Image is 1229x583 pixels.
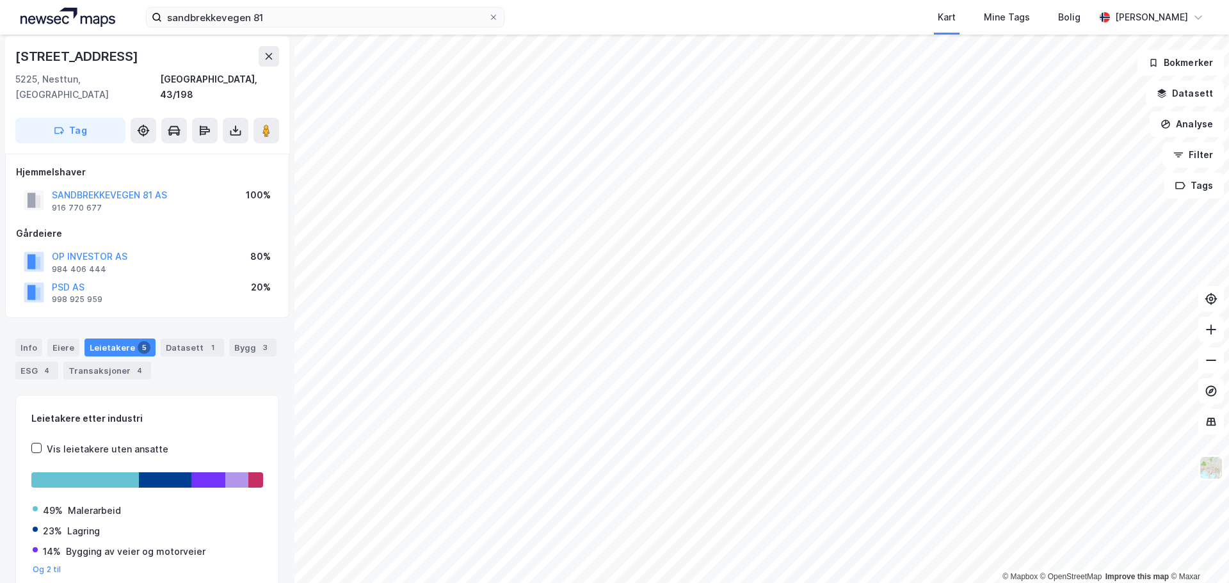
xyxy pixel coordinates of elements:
div: 916 770 677 [52,203,102,213]
div: [PERSON_NAME] [1115,10,1188,25]
button: Bokmerker [1137,50,1224,76]
button: Filter [1162,142,1224,168]
div: Lagring [67,523,100,539]
div: 14% [43,544,61,559]
button: Tags [1164,173,1224,198]
a: OpenStreetMap [1040,572,1102,581]
div: 3 [259,341,271,354]
div: 20% [251,280,271,295]
div: 1 [206,341,219,354]
div: 4 [40,364,53,377]
div: Gårdeiere [16,226,278,241]
img: logo.a4113a55bc3d86da70a041830d287a7e.svg [20,8,115,27]
div: Transaksjoner [63,362,151,379]
button: Analyse [1150,111,1224,137]
button: Tag [15,118,125,143]
div: 23% [43,523,62,539]
img: Z [1199,456,1223,480]
button: Og 2 til [33,564,61,575]
div: 80% [250,249,271,264]
div: [STREET_ADDRESS] [15,46,141,67]
div: 5 [138,341,150,354]
div: Bygg [229,339,277,356]
a: Improve this map [1105,572,1169,581]
div: [GEOGRAPHIC_DATA], 43/198 [160,72,279,102]
div: Kart [938,10,956,25]
button: Datasett [1146,81,1224,106]
div: 49% [43,503,63,518]
a: Mapbox [1002,572,1038,581]
iframe: Chat Widget [1165,522,1229,583]
div: Kontrollprogram for chat [1165,522,1229,583]
div: Leietakere [84,339,156,356]
div: Info [15,339,42,356]
div: Mine Tags [984,10,1030,25]
div: Datasett [161,339,224,356]
div: Leietakere etter industri [31,411,263,426]
div: Bolig [1058,10,1080,25]
div: Hjemmelshaver [16,164,278,180]
div: 100% [246,188,271,203]
div: 4 [133,364,146,377]
div: Vis leietakere uten ansatte [47,442,168,457]
div: ESG [15,362,58,379]
div: Malerarbeid [68,503,121,518]
div: 984 406 444 [52,264,106,275]
div: 5225, Nesttun, [GEOGRAPHIC_DATA] [15,72,160,102]
input: Søk på adresse, matrikkel, gårdeiere, leietakere eller personer [162,8,488,27]
div: Eiere [47,339,79,356]
div: 998 925 959 [52,294,102,305]
div: Bygging av veier og motorveier [66,544,205,559]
